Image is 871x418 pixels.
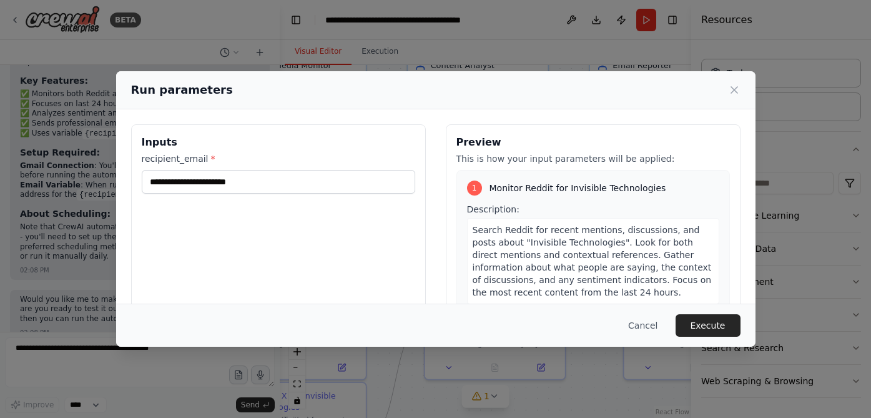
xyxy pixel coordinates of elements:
[467,204,519,214] span: Description:
[618,314,667,337] button: Cancel
[142,135,415,150] h3: Inputs
[456,135,730,150] h3: Preview
[467,181,482,196] div: 1
[490,182,666,194] span: Monitor Reddit for Invisible Technologies
[131,81,233,99] h2: Run parameters
[456,152,730,165] p: This is how your input parameters will be applied:
[676,314,741,337] button: Execute
[142,152,415,165] label: recipient_email
[473,225,712,297] span: Search Reddit for recent mentions, discussions, and posts about "Invisible Technologies". Look fo...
